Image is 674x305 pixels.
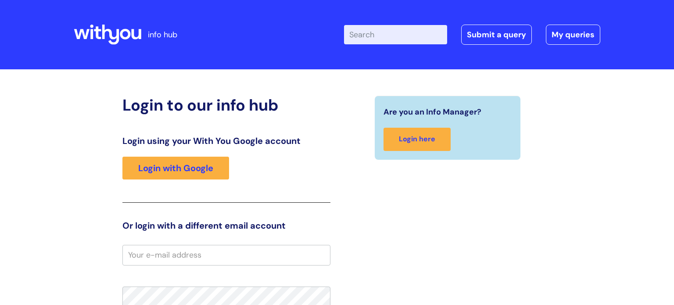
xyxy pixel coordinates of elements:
a: Login with Google [122,157,229,179]
h3: Or login with a different email account [122,220,330,231]
a: Submit a query [461,25,532,45]
span: Are you an Info Manager? [384,105,481,119]
input: Your e-mail address [122,245,330,265]
a: Login here [384,128,451,151]
input: Search [344,25,447,44]
h2: Login to our info hub [122,96,330,115]
a: My queries [546,25,600,45]
p: info hub [148,28,177,42]
h3: Login using your With You Google account [122,136,330,146]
